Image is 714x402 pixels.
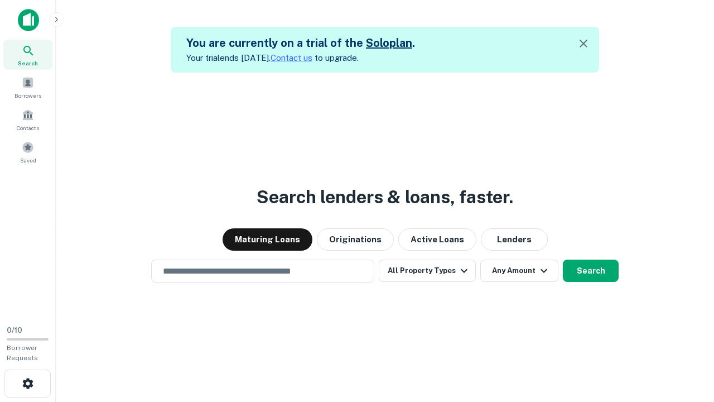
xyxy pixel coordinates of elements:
[271,53,312,63] a: Contact us
[379,260,476,282] button: All Property Types
[17,123,39,132] span: Contacts
[223,228,312,251] button: Maturing Loans
[3,40,52,70] a: Search
[563,260,619,282] button: Search
[366,36,412,50] a: Soloplan
[257,184,513,210] h3: Search lenders & loans, faster.
[3,137,52,167] a: Saved
[18,9,39,31] img: capitalize-icon.png
[3,72,52,102] a: Borrowers
[186,35,415,51] h5: You are currently on a trial of the .
[481,228,548,251] button: Lenders
[15,91,41,100] span: Borrowers
[186,51,415,65] p: Your trial ends [DATE]. to upgrade.
[20,156,36,165] span: Saved
[7,344,38,362] span: Borrower Requests
[3,104,52,135] a: Contacts
[480,260,558,282] button: Any Amount
[398,228,476,251] button: Active Loans
[18,59,38,68] span: Search
[7,326,22,334] span: 0 / 10
[658,313,714,366] iframe: Chat Widget
[317,228,394,251] button: Originations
